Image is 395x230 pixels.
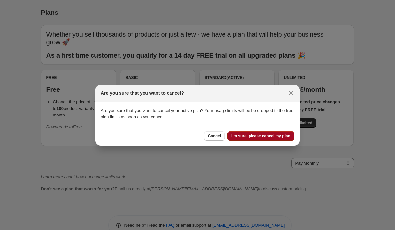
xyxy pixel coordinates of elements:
button: Close [286,89,296,98]
h2: Are you sure that you want to cancel? [101,90,184,96]
p: Are you sure that you want to cancel your active plan? Your usage limits will be be dropped to th... [101,107,294,120]
button: Cancel [204,131,225,141]
button: I'm sure, please cancel my plan [227,131,294,141]
span: Cancel [208,133,221,139]
span: I'm sure, please cancel my plan [231,133,290,139]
